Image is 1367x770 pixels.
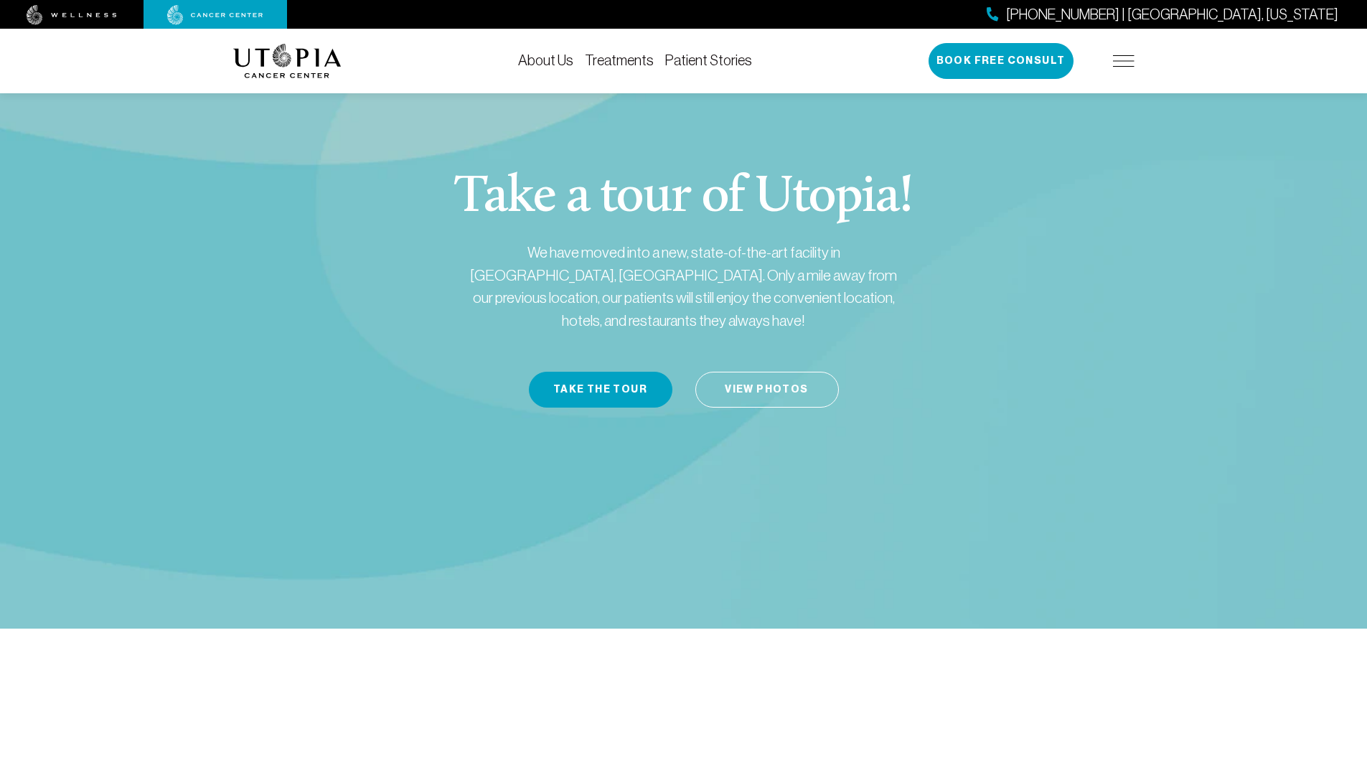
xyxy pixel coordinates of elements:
a: View Photos [695,372,839,408]
p: We have moved into a new, state-of-the-art facility in [GEOGRAPHIC_DATA], [GEOGRAPHIC_DATA]. Only... [461,241,906,332]
button: Take the Tour [529,372,672,408]
a: Patient Stories [665,52,752,68]
img: cancer center [167,5,263,25]
a: [PHONE_NUMBER] | [GEOGRAPHIC_DATA], [US_STATE] [987,4,1338,25]
img: icon-hamburger [1113,55,1135,67]
h1: Take a tour of Utopia! [454,172,913,224]
a: About Us [518,52,573,68]
img: logo [233,44,342,78]
span: [PHONE_NUMBER] | [GEOGRAPHIC_DATA], [US_STATE] [1006,4,1338,25]
img: wellness [27,5,117,25]
a: Treatments [585,52,654,68]
button: Book Free Consult [929,43,1074,79]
